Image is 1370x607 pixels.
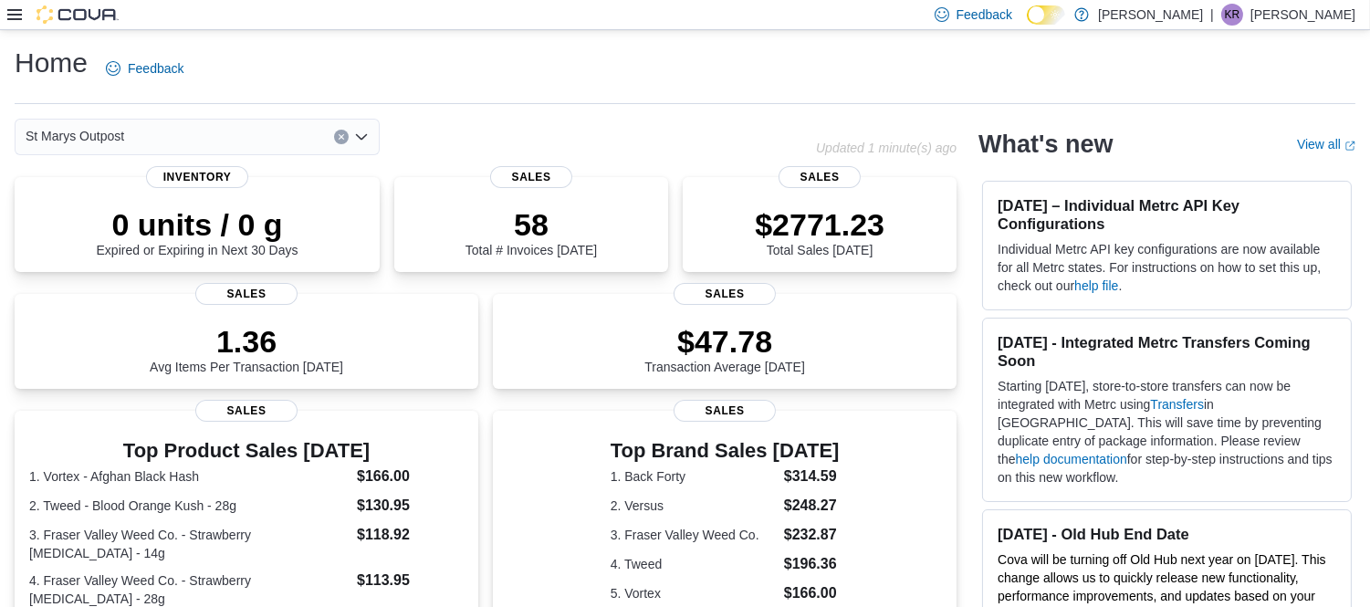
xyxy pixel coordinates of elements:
button: Open list of options [354,130,369,144]
dt: 5. Vortex [611,584,777,602]
span: Sales [779,166,861,188]
svg: External link [1344,141,1355,152]
span: Feedback [128,59,183,78]
p: 58 [465,206,597,243]
h2: What's new [978,130,1113,159]
span: Inventory [146,166,248,188]
a: help documentation [1016,452,1127,466]
p: $2771.23 [755,206,884,243]
div: Total # Invoices [DATE] [465,206,597,257]
h1: Home [15,45,88,81]
dt: 4. Tweed [611,555,777,573]
div: Expired or Expiring in Next 30 Days [97,206,298,257]
a: Transfers [1150,397,1204,412]
dd: $166.00 [357,466,464,487]
a: View allExternal link [1297,137,1355,152]
span: Feedback [957,5,1012,24]
dt: 2. Tweed - Blood Orange Kush - 28g [29,497,350,515]
span: Sales [195,400,298,422]
span: Sales [490,166,572,188]
span: KR [1225,4,1240,26]
p: Updated 1 minute(s) ago [816,141,957,155]
dd: $248.27 [784,495,840,517]
div: Transaction Average [DATE] [644,323,805,374]
div: Avg Items Per Transaction [DATE] [150,323,343,374]
p: | [1210,4,1214,26]
dd: $232.87 [784,524,840,546]
h3: [DATE] – Individual Metrc API Key Configurations [998,196,1336,233]
p: Starting [DATE], store-to-store transfers can now be integrated with Metrc using in [GEOGRAPHIC_D... [998,377,1336,487]
a: Feedback [99,50,191,87]
dd: $130.95 [357,495,464,517]
img: Cova [37,5,119,24]
p: Individual Metrc API key configurations are now available for all Metrc states. For instructions ... [998,240,1336,295]
dt: 3. Fraser Valley Weed Co. - Strawberry [MEDICAL_DATA] - 14g [29,526,350,562]
span: Sales [674,283,776,305]
span: St Marys Outpost [26,125,124,147]
dt: 1. Back Forty [611,467,777,486]
dd: $196.36 [784,553,840,575]
span: Sales [674,400,776,422]
div: Total Sales [DATE] [755,206,884,257]
p: 1.36 [150,323,343,360]
button: Clear input [334,130,349,144]
h3: [DATE] - Integrated Metrc Transfers Coming Soon [998,333,1336,370]
p: [PERSON_NAME] [1250,4,1355,26]
h3: [DATE] - Old Hub End Date [998,525,1336,543]
span: Sales [195,283,298,305]
input: Dark Mode [1027,5,1065,25]
dt: 3. Fraser Valley Weed Co. [611,526,777,544]
dd: $314.59 [784,466,840,487]
p: 0 units / 0 g [97,206,298,243]
dt: 2. Versus [611,497,777,515]
dd: $166.00 [784,582,840,604]
dd: $113.95 [357,570,464,591]
h3: Top Brand Sales [DATE] [611,440,840,462]
dt: 1. Vortex - Afghan Black Hash [29,467,350,486]
div: Kevin Russell [1221,4,1243,26]
a: help file [1074,278,1118,293]
h3: Top Product Sales [DATE] [29,440,464,462]
p: [PERSON_NAME] [1098,4,1203,26]
p: $47.78 [644,323,805,360]
dd: $118.92 [357,524,464,546]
